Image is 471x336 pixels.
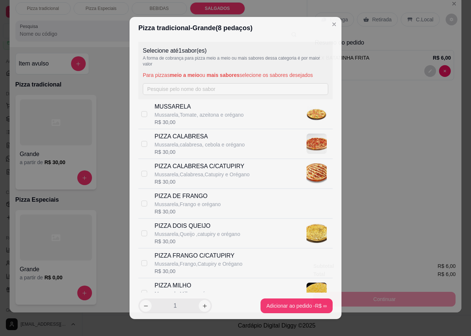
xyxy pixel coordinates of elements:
[155,111,244,119] p: Mussarela,Tomate, azeitona e orégano
[207,72,240,78] span: mais sabores
[307,104,327,124] img: product-image
[155,171,249,178] p: Mussarela,Calabresa,Catupiry e Orégano
[143,83,328,95] input: Pesquise pelo nome do sabor
[155,260,242,268] p: Mussarela,Frango,Catupiry e Orégano
[261,298,333,313] button: Adicionar ao pedido -R$ ∞
[155,102,244,111] p: MUSSARELA
[155,290,217,297] p: Mussarela,Milho e orégano
[155,201,221,208] p: Mussarela,Frango e orégano
[155,281,217,290] p: PIZZA MILHO
[155,178,249,185] div: R$ 30,00
[155,162,249,171] p: PIZZA CALABRESA C/CATUPIRY
[170,72,199,78] span: meio a meio
[199,300,210,312] button: increase-product-quantity
[155,238,240,245] div: R$ 30,00
[155,192,221,201] p: PIZZA DE FRANGO
[138,23,333,33] div: Pizza tradicional - Grande ( 8 pedaços)
[155,208,221,215] div: R$ 30,00
[307,283,327,303] img: product-image
[143,46,328,55] p: Selecione até 1 sabor(es)
[155,119,244,126] div: R$ 30,00
[155,148,245,156] div: R$ 30,00
[140,300,152,312] button: decrease-product-quantity
[143,55,328,67] p: A forma de cobrança para pizza meio a meio ou mais sabores dessa categoria é por
[307,163,327,184] img: product-image
[155,268,242,275] div: R$ 30,00
[155,132,245,141] p: PIZZA CALABRESA
[307,223,327,243] img: product-image
[143,56,320,67] span: maior valor
[155,222,240,230] p: PIZZA DOIS QUEIJO
[143,71,328,79] p: Para pizzas ou selecione os sabores desejados
[155,230,240,238] p: Mussarela,Queijo ,catupiry e orégano
[307,134,327,154] img: product-image
[155,251,242,260] p: PIZZA FRANGO C/CATUPIRY
[328,18,340,30] button: Close
[155,141,245,148] p: Mussarela,calabresa, cebola e orégano
[174,301,177,310] p: 1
